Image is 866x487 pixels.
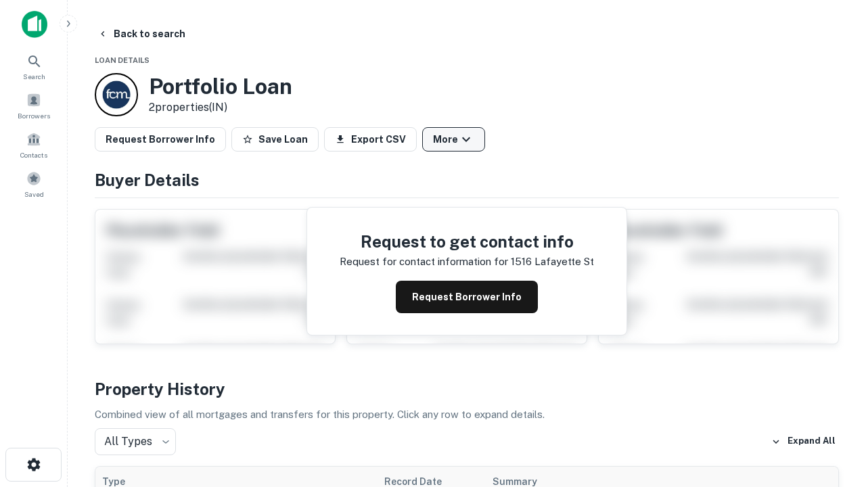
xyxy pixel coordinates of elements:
button: Save Loan [231,127,319,152]
div: All Types [95,428,176,455]
button: Request Borrower Info [396,281,538,313]
iframe: Chat Widget [798,335,866,400]
a: Search [4,48,64,85]
p: Request for contact information for [340,254,508,270]
p: Combined view of all mortgages and transfers for this property. Click any row to expand details. [95,407,839,423]
span: Loan Details [95,56,150,64]
a: Borrowers [4,87,64,124]
h3: Portfolio Loan [149,74,292,99]
a: Saved [4,166,64,202]
h4: Property History [95,377,839,401]
span: Borrowers [18,110,50,121]
button: Request Borrower Info [95,127,226,152]
p: 1516 lafayette st [511,254,594,270]
button: Export CSV [324,127,417,152]
button: Expand All [768,432,839,452]
span: Contacts [20,149,47,160]
span: Search [23,71,45,82]
h4: Buyer Details [95,168,839,192]
a: Contacts [4,126,64,163]
img: capitalize-icon.png [22,11,47,38]
button: More [422,127,485,152]
p: 2 properties (IN) [149,99,292,116]
h4: Request to get contact info [340,229,594,254]
button: Back to search [92,22,191,46]
span: Saved [24,189,44,200]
